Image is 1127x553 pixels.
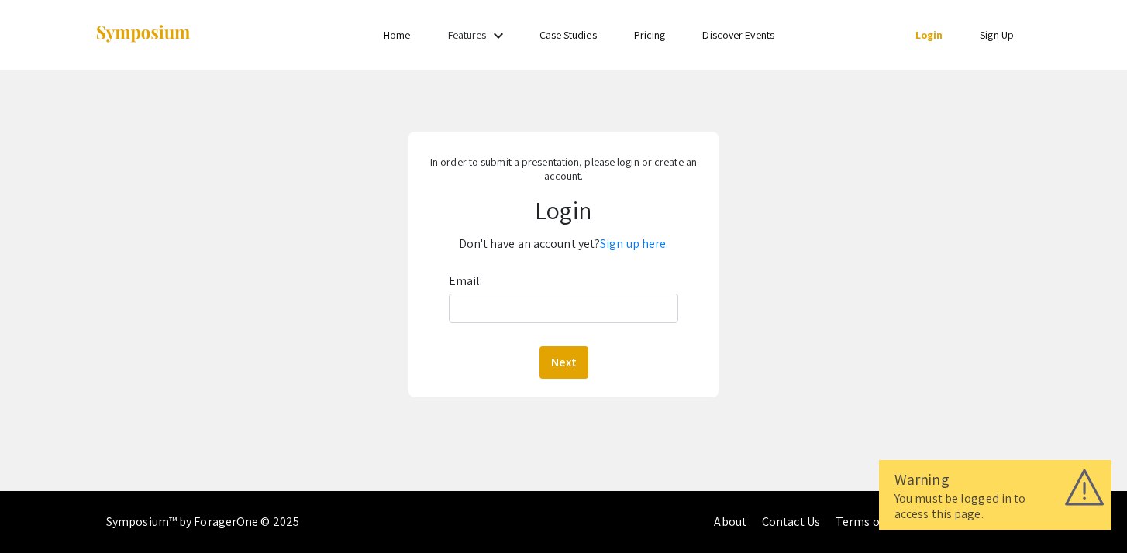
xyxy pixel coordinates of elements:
a: Pricing [634,28,666,42]
mat-icon: Expand Features list [489,26,508,45]
iframe: Chat [12,483,66,541]
div: Symposium™ by ForagerOne © 2025 [106,491,299,553]
a: Login [915,28,943,42]
div: You must be logged in to access this page. [894,491,1096,522]
a: Home [384,28,410,42]
a: Terms of Service [836,513,924,530]
button: Next [539,346,588,379]
a: Contact Us [762,513,820,530]
a: Features [448,28,487,42]
a: Case Studies [539,28,597,42]
p: Don't have an account yet? [420,232,708,256]
a: Discover Events [702,28,774,42]
h1: Login [420,195,708,225]
a: Sign up here. [600,235,668,252]
p: In order to submit a presentation, please login or create an account. [420,155,708,183]
a: About [714,513,746,530]
a: Sign Up [980,28,1014,42]
div: Warning [894,468,1096,491]
img: Symposium by ForagerOne [95,24,191,45]
label: Email: [449,269,483,294]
